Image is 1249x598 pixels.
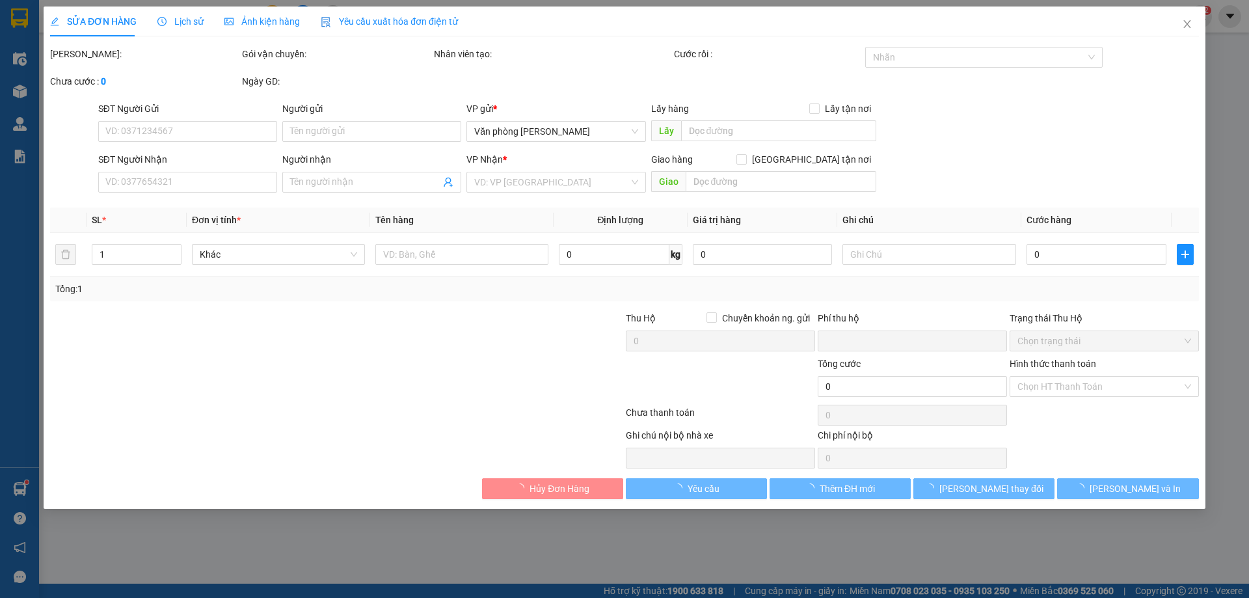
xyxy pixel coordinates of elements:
button: delete [55,244,76,265]
span: loading [925,483,939,493]
span: [PERSON_NAME] và In [1090,482,1181,496]
span: Lấy tận nơi [820,102,876,116]
button: [PERSON_NAME] thay đổi [913,478,1054,499]
input: Dọc đường [686,171,876,192]
span: plus [1177,249,1193,260]
span: Lấy [651,120,681,141]
span: loading [673,483,688,493]
span: Đơn vị tính [192,215,241,225]
span: clock-circle [157,17,167,26]
input: VD: Bàn, Ghế [375,244,548,265]
button: [PERSON_NAME] và In [1058,478,1199,499]
span: Ảnh kiện hàng [224,16,300,27]
input: Ghi Chú [843,244,1016,265]
div: SĐT Người Nhận [98,152,277,167]
span: Lấy hàng [651,103,689,114]
div: Người nhận [282,152,461,167]
div: Chưa cước : [50,74,239,88]
div: VP gửi [467,102,646,116]
span: Cước hàng [1027,215,1071,225]
div: Trạng thái Thu Hộ [1010,311,1199,325]
span: Khác [200,245,357,264]
img: icon [321,17,331,27]
span: [PERSON_NAME] thay đổi [939,482,1043,496]
div: Chi phí nội bộ [818,428,1007,448]
button: Thêm ĐH mới [770,478,911,499]
div: Phí thu hộ [818,311,1007,331]
span: Hủy Đơn Hàng [530,482,589,496]
span: SL [92,215,102,225]
span: picture [224,17,234,26]
span: Tổng cước [818,359,861,369]
button: Close [1169,7,1205,43]
span: kg [669,244,682,265]
div: Ghi chú nội bộ nhà xe [626,428,815,448]
span: Yêu cầu [688,482,719,496]
span: Thu Hộ [626,313,656,323]
span: Chọn trạng thái [1017,331,1191,351]
span: loading [1075,483,1090,493]
div: Nhân viên tạo: [434,47,671,61]
span: edit [50,17,59,26]
div: Ngày GD: [242,74,431,88]
span: Yêu cầu xuất hóa đơn điện tử [321,16,458,27]
span: loading [515,483,530,493]
span: SỬA ĐƠN HÀNG [50,16,137,27]
span: Chuyển khoản ng. gửi [717,311,815,325]
span: close [1182,19,1192,29]
div: Chưa thanh toán [624,405,816,428]
label: Hình thức thanh toán [1010,359,1096,369]
button: Yêu cầu [626,478,767,499]
span: Văn phòng Quỳnh Lưu [475,122,638,141]
b: 0 [101,76,106,87]
div: [PERSON_NAME]: [50,47,239,61]
div: Gói vận chuyển: [242,47,431,61]
span: Định lượng [598,215,644,225]
span: Tên hàng [375,215,414,225]
span: Lịch sử [157,16,204,27]
input: Dọc đường [681,120,876,141]
div: Người gửi [282,102,461,116]
span: Thêm ĐH mới [820,482,875,496]
button: Hủy Đơn Hàng [482,478,623,499]
span: user-add [444,177,454,187]
div: Tổng: 1 [55,282,482,296]
span: [GEOGRAPHIC_DATA] tận nơi [747,152,876,167]
span: loading [805,483,820,493]
span: Giá trị hàng [693,215,741,225]
div: Cước rồi : [674,47,863,61]
th: Ghi chú [838,208,1021,233]
div: SĐT Người Gửi [98,102,277,116]
span: Giao hàng [651,154,693,165]
span: Giao [651,171,686,192]
span: VP Nhận [467,154,504,165]
button: plus [1177,244,1194,265]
